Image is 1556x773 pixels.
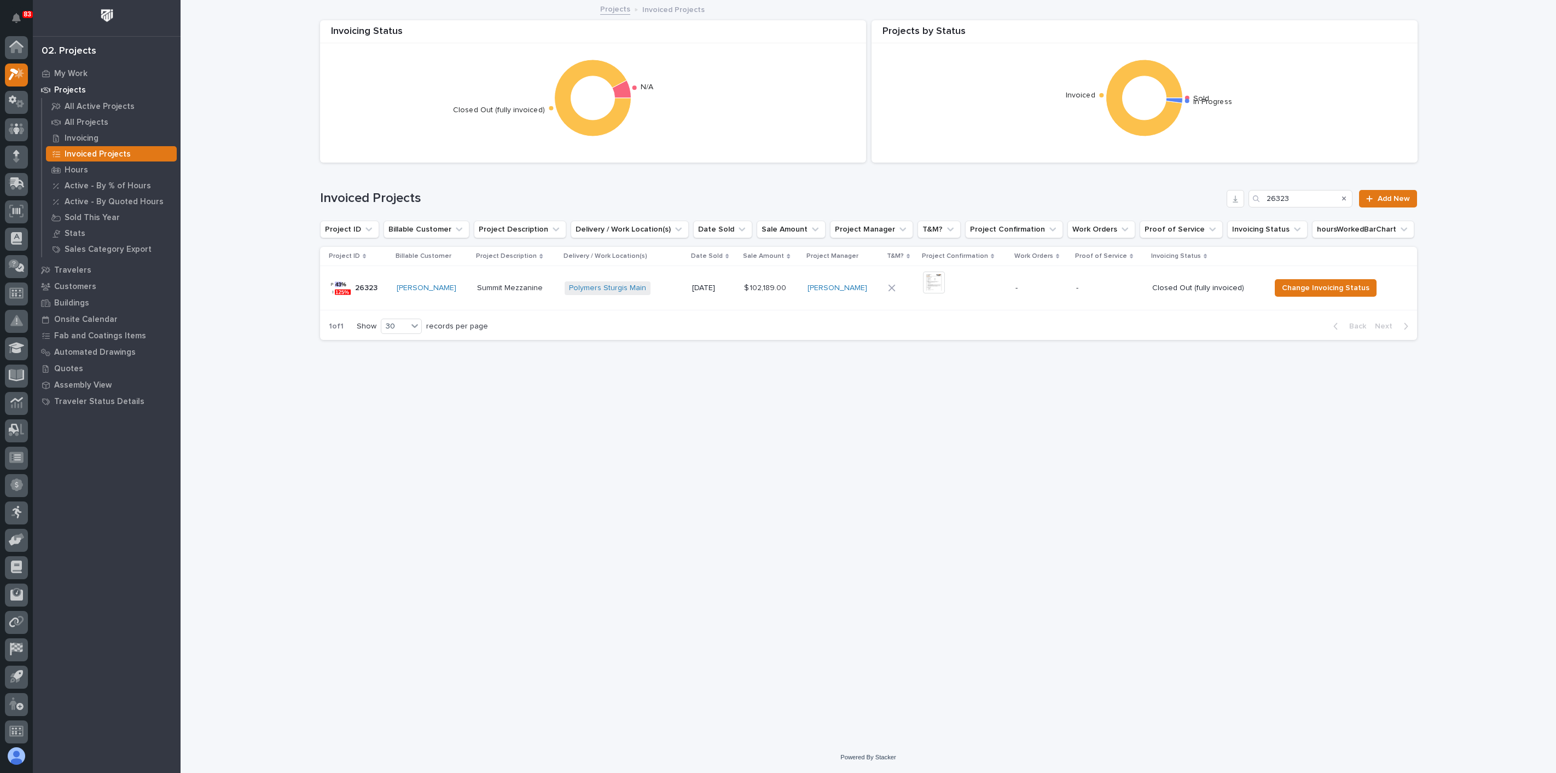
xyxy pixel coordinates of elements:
[1152,284,1262,293] p: Closed Out (fully invoiced)
[744,281,788,293] p: $ 102,189.00
[453,107,545,114] text: Closed Out (fully invoiced)
[1015,284,1067,293] p: -
[693,221,752,238] button: Date Sold
[54,298,89,308] p: Buildings
[42,194,181,209] a: Active - By Quoted Hours
[42,178,181,193] a: Active - By % of Hours
[887,250,904,262] p: T&M?
[54,282,96,292] p: Customers
[397,284,456,293] a: [PERSON_NAME]
[42,210,181,225] a: Sold This Year
[42,226,181,241] a: Stats
[641,83,654,91] text: N/A
[320,266,1417,310] tr: 2632326323 [PERSON_NAME] Summit MezzanineSummit Mezzanine Polymers Sturgis Main [DATE]$ 102,189.0...
[357,322,376,331] p: Show
[65,134,98,143] p: Invoicing
[65,181,151,191] p: Active - By % of Hours
[54,69,88,79] p: My Work
[33,295,181,311] a: Buildings
[14,13,28,31] div: Notifications83
[564,250,647,262] p: Delivery / Work Location(s)
[1076,284,1143,293] p: -
[1375,321,1399,331] span: Next
[42,162,181,177] a: Hours
[33,82,181,98] a: Projects
[476,250,537,262] p: Project Description
[65,197,164,207] p: Active - By Quoted Hours
[808,284,867,293] a: [PERSON_NAME]
[24,10,31,18] p: 83
[965,221,1063,238] button: Project Confirmation
[355,281,380,293] p: 26323
[5,7,28,30] button: Notifications
[65,229,85,239] p: Stats
[1140,221,1223,238] button: Proof of Service
[5,745,28,768] button: users-avatar
[381,321,408,332] div: 30
[806,250,858,262] p: Project Manager
[320,26,866,44] div: Invoicing Status
[396,250,451,262] p: Billable Customer
[320,191,1223,206] h1: Invoiced Projects
[33,327,181,344] a: Fab and Coatings Items
[329,250,360,262] p: Project ID
[1312,221,1414,238] button: hoursWorkedBarChart
[1275,279,1377,297] button: Change Invoicing Status
[33,262,181,278] a: Travelers
[65,245,152,255] p: Sales Category Export
[65,165,88,175] p: Hours
[65,118,108,128] p: All Projects
[33,278,181,295] a: Customers
[426,322,488,331] p: records per page
[33,393,181,409] a: Traveler Status Details
[477,281,545,293] p: Summit Mezzanine
[1371,321,1417,331] button: Next
[1378,195,1410,203] span: Add New
[320,221,379,238] button: Project ID
[1282,281,1369,295] span: Change Invoicing Status
[54,397,144,407] p: Traveler Status Details
[1014,250,1053,262] p: Work Orders
[65,102,135,112] p: All Active Projects
[692,284,736,293] p: [DATE]
[65,213,120,223] p: Sold This Year
[42,146,181,161] a: Invoiced Projects
[743,250,784,262] p: Sale Amount
[54,315,118,325] p: Onsite Calendar
[757,221,826,238] button: Sale Amount
[840,754,896,760] a: Powered By Stacker
[571,221,689,238] button: Delivery / Work Location(s)
[33,377,181,393] a: Assembly View
[1359,190,1416,207] a: Add New
[1193,98,1232,106] text: In Progress
[830,221,913,238] button: Project Manager
[474,221,566,238] button: Project Description
[54,85,86,95] p: Projects
[872,26,1418,44] div: Projects by Status
[42,241,181,257] a: Sales Category Export
[33,311,181,327] a: Onsite Calendar
[54,364,83,374] p: Quotes
[33,65,181,82] a: My Work
[1227,221,1308,238] button: Invoicing Status
[54,380,112,390] p: Assembly View
[1343,321,1366,331] span: Back
[600,2,630,15] a: Projects
[918,221,961,238] button: T&M?
[642,3,705,15] p: Invoiced Projects
[1067,221,1135,238] button: Work Orders
[54,331,146,341] p: Fab and Coatings Items
[42,99,181,114] a: All Active Projects
[42,114,181,130] a: All Projects
[42,45,96,57] div: 02. Projects
[54,348,136,357] p: Automated Drawings
[1249,190,1352,207] input: Search
[1066,92,1095,100] text: Invoiced
[97,5,117,26] img: Workspace Logo
[54,266,91,275] p: Travelers
[1193,95,1209,102] text: Sold
[33,360,181,377] a: Quotes
[922,250,988,262] p: Project Confirmation
[1325,321,1371,331] button: Back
